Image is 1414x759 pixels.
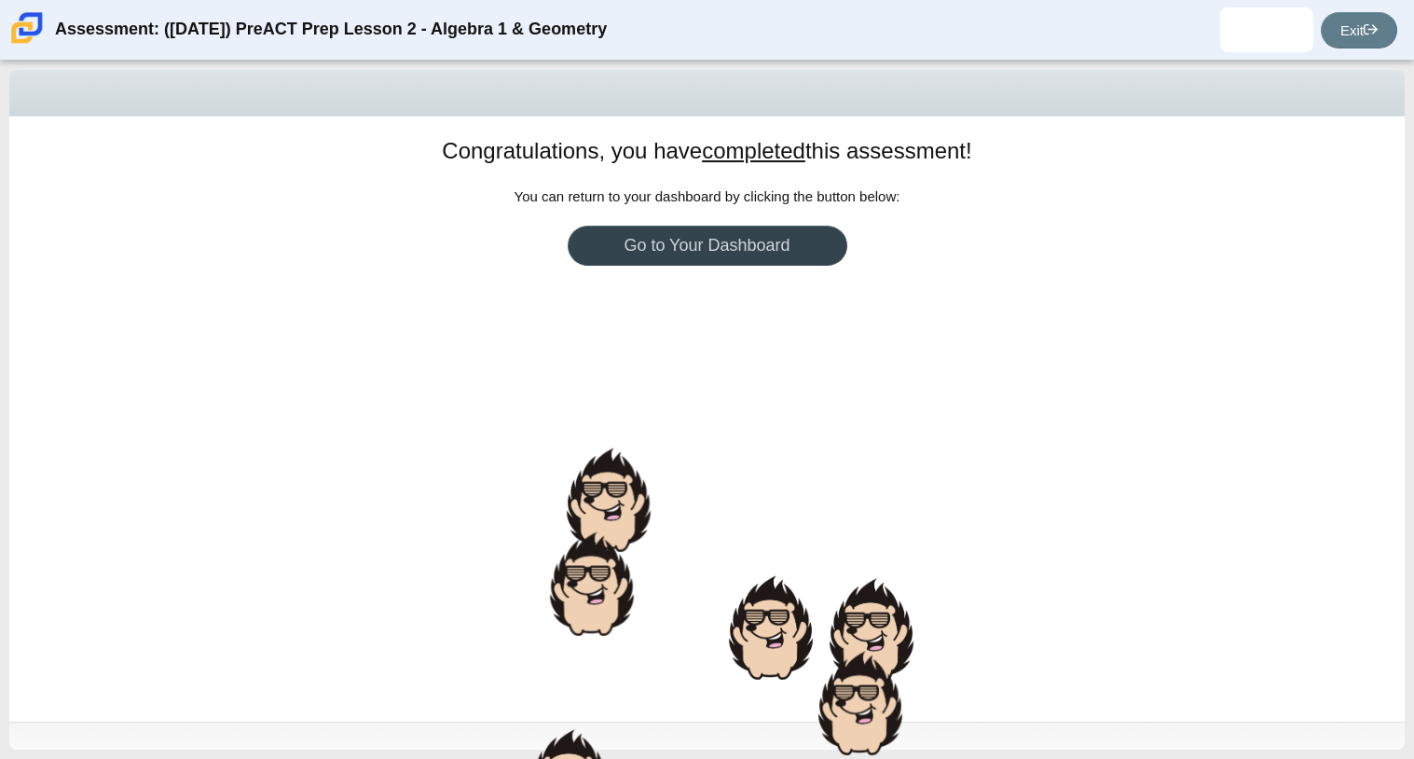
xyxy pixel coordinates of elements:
u: completed [702,138,805,163]
h1: Congratulations, you have this assessment! [442,135,971,167]
a: Exit [1321,12,1397,48]
span: You can return to your dashboard by clicking the button below: [515,188,900,204]
img: yuliet.ramirezsanc.8NfvrN [1252,15,1282,45]
a: Carmen School of Science & Technology [7,34,47,50]
a: Go to Your Dashboard [568,226,847,266]
img: Carmen School of Science & Technology [7,8,47,48]
div: Assessment: ([DATE]) PreACT Prep Lesson 2 - Algebra 1 & Geometry [55,7,607,52]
